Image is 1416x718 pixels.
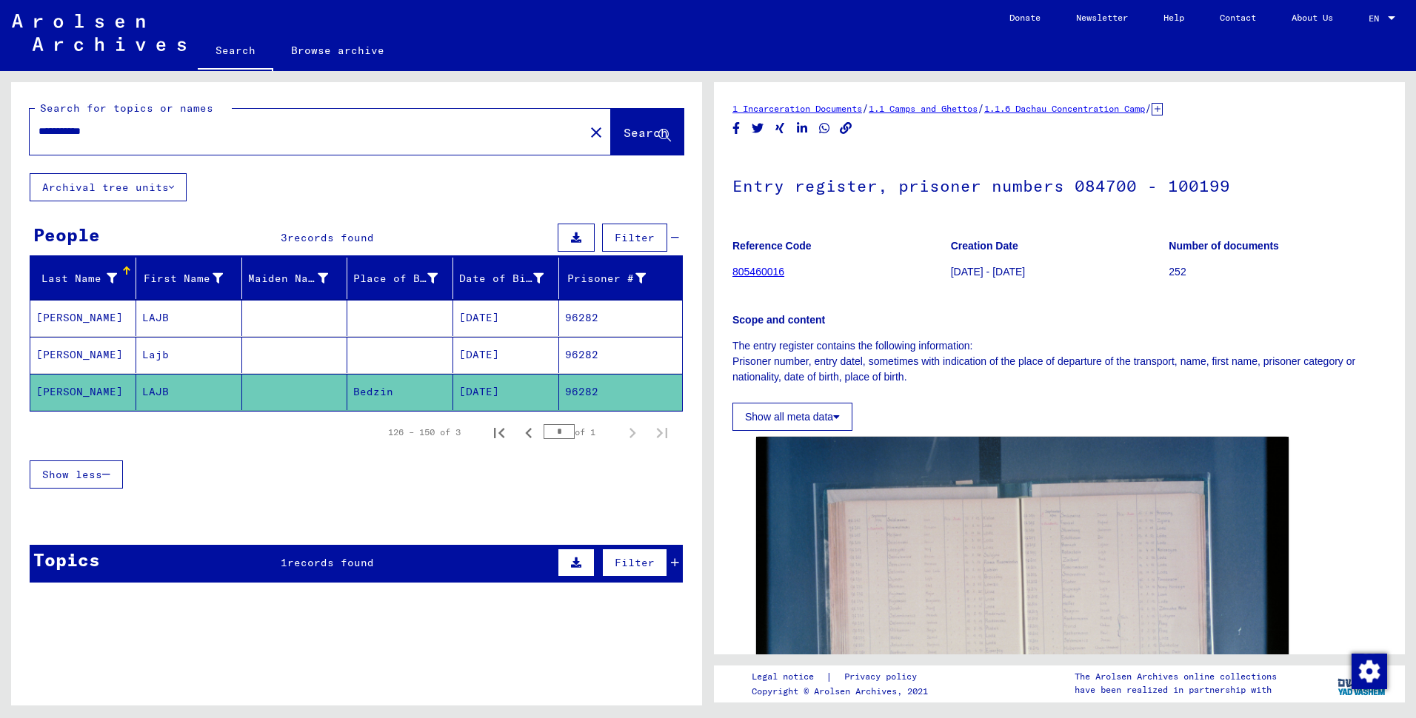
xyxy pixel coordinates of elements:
[30,258,136,299] mat-header-cell: Last Name
[273,33,402,68] a: Browse archive
[615,231,655,244] span: Filter
[732,403,852,431] button: Show all meta data
[1335,665,1390,702] img: yv_logo.png
[1169,264,1386,280] p: 252
[36,266,136,290] div: Last Name
[388,426,461,439] div: 126 – 150 of 3
[1351,653,1386,688] div: Change consent
[248,271,329,286] div: Maiden Name
[33,546,100,573] div: Topics
[353,266,456,290] div: Place of Birth
[287,231,374,244] span: records found
[647,417,677,447] button: Last page
[484,417,514,447] button: First page
[198,33,273,71] a: Search
[565,271,646,286] div: Prisoner #
[281,556,287,569] span: 1
[544,425,618,439] div: of 1
[30,374,136,410] mat-cell: [PERSON_NAME]
[624,125,668,140] span: Search
[33,221,100,248] div: People
[40,101,213,115] mat-label: Search for topics or names
[136,258,242,299] mat-header-cell: First Name
[862,101,869,115] span: /
[1169,240,1279,252] b: Number of documents
[817,119,832,138] button: Share on WhatsApp
[459,266,562,290] div: Date of Birth
[581,117,611,147] button: Clear
[30,173,187,201] button: Archival tree units
[732,152,1386,217] h1: Entry register, prisoner numbers 084700 - 100199
[602,548,667,577] button: Filter
[12,14,186,51] img: Arolsen_neg.svg
[242,258,348,299] mat-header-cell: Maiden Name
[752,669,826,685] a: Legal notice
[618,417,647,447] button: Next page
[30,460,123,489] button: Show less
[353,271,438,286] div: Place of Birth
[287,556,374,569] span: records found
[30,300,136,336] mat-cell: [PERSON_NAME]
[514,417,544,447] button: Previous page
[347,258,453,299] mat-header-cell: Place of Birth
[565,266,664,290] div: Prisoner #
[136,300,242,336] mat-cell: LAJB
[732,338,1386,385] p: The entry register contains the following information: Prisoner number, entry datel, sometimes wi...
[611,109,684,155] button: Search
[838,119,854,138] button: Copy link
[42,468,102,481] span: Show less
[453,374,559,410] mat-cell: [DATE]
[1352,654,1387,689] img: Change consent
[453,300,559,336] mat-cell: [DATE]
[832,669,935,685] a: Privacy policy
[559,258,682,299] mat-header-cell: Prisoner #
[459,271,544,286] div: Date of Birth
[951,240,1018,252] b: Creation Date
[281,231,287,244] span: 3
[602,224,667,252] button: Filter
[869,103,978,114] a: 1.1 Camps and Ghettos
[36,271,117,286] div: Last Name
[142,271,223,286] div: First Name
[752,669,935,685] div: |
[248,266,347,290] div: Maiden Name
[30,337,136,373] mat-cell: [PERSON_NAME]
[732,240,812,252] b: Reference Code
[795,119,810,138] button: Share on LinkedIn
[136,337,242,373] mat-cell: Lajb
[587,124,605,141] mat-icon: close
[615,556,655,569] span: Filter
[559,337,682,373] mat-cell: 96282
[1075,670,1277,683] p: The Arolsen Archives online collections
[732,266,784,278] a: 805460016
[453,337,559,373] mat-cell: [DATE]
[732,314,825,326] b: Scope and content
[1369,13,1385,24] span: EN
[978,101,984,115] span: /
[732,103,862,114] a: 1 Incarceration Documents
[1145,101,1152,115] span: /
[347,374,453,410] mat-cell: Bedzin
[142,266,241,290] div: First Name
[559,300,682,336] mat-cell: 96282
[984,103,1145,114] a: 1.1.6 Dachau Concentration Camp
[1075,683,1277,697] p: have been realized in partnership with
[772,119,788,138] button: Share on Xing
[136,374,242,410] mat-cell: LAJB
[752,685,935,698] p: Copyright © Arolsen Archives, 2021
[729,119,744,138] button: Share on Facebook
[453,258,559,299] mat-header-cell: Date of Birth
[750,119,766,138] button: Share on Twitter
[559,374,682,410] mat-cell: 96282
[951,264,1169,280] p: [DATE] - [DATE]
